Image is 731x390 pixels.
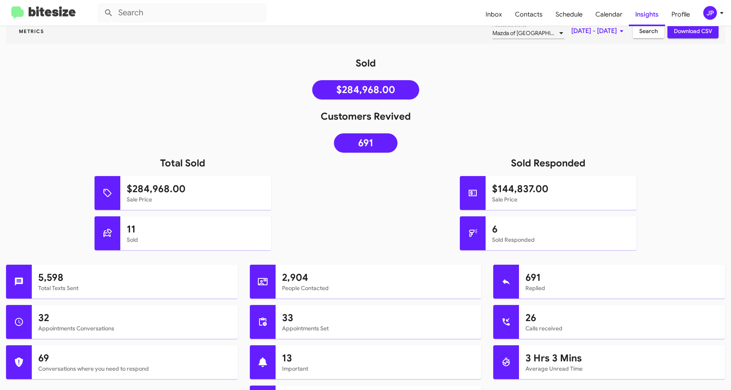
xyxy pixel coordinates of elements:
[665,3,696,26] a: Profile
[571,24,626,38] span: [DATE] - [DATE]
[509,3,549,26] a: Contacts
[282,324,475,332] mat-card-subtitle: Appointments Set
[667,24,719,38] button: Download CSV
[127,183,265,195] h1: $284,968.00
[629,3,665,26] a: Insights
[525,352,719,365] h1: 3 Hrs 3 Mins
[639,24,658,38] span: Search
[674,24,712,38] span: Download CSV
[97,3,266,23] input: Search
[38,365,231,373] mat-card-subtitle: Conversations where you need to respond
[12,28,50,34] span: Metrics
[492,183,630,195] h1: $144,837.00
[38,352,231,365] h1: 69
[525,324,719,332] mat-card-subtitle: Calls received
[589,3,629,26] a: Calendar
[525,284,719,292] mat-card-subtitle: Replied
[282,311,475,324] h1: 33
[525,365,719,373] mat-card-subtitle: Average Unread Time
[282,352,475,365] h1: 13
[336,86,395,94] span: $284,968.00
[492,236,630,244] mat-card-subtitle: Sold Responded
[492,29,668,37] span: Mazda of [GEOGRAPHIC_DATA], Volkswagen of [GEOGRAPHIC_DATA]
[492,195,630,203] mat-card-subtitle: Sale Price
[38,324,231,332] mat-card-subtitle: Appointments Conversations
[525,271,719,284] h1: 691
[696,6,722,20] button: JP
[127,236,265,244] mat-card-subtitle: Sold
[38,284,231,292] mat-card-subtitle: Total Texts Sent
[549,3,589,26] a: Schedule
[127,195,265,203] mat-card-subtitle: Sale Price
[479,3,509,26] a: Inbox
[358,139,373,147] span: 691
[492,223,630,236] h1: 6
[38,311,231,324] h1: 32
[703,6,717,20] div: JP
[282,271,475,284] h1: 2,904
[38,271,231,284] h1: 5,598
[633,24,664,38] button: Search
[127,223,265,236] h1: 11
[282,284,475,292] mat-card-subtitle: People Contacted
[565,24,633,38] button: [DATE] - [DATE]
[282,365,475,373] mat-card-subtitle: Important
[525,311,719,324] h1: 26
